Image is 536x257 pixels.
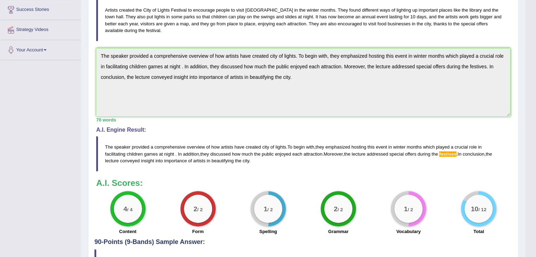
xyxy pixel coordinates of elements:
[96,117,510,123] div: 70 words
[188,158,192,163] span: of
[457,151,461,157] span: In
[207,158,210,163] span: in
[235,158,241,163] span: the
[200,151,209,157] span: they
[469,144,477,150] span: role
[471,205,478,213] big: 10
[144,151,158,157] span: games
[303,151,322,157] span: attraction
[132,144,149,150] span: provided
[197,207,203,212] small: / 2
[306,144,314,150] span: with
[389,151,403,157] span: special
[206,144,210,150] span: of
[96,136,510,171] blockquote: . , , . , . , .
[479,207,487,212] small: / 12
[178,151,182,157] span: In
[407,144,422,150] span: months
[183,151,199,157] span: addition
[292,151,302,157] span: each
[262,144,269,150] span: city
[119,228,136,235] label: Content
[105,144,113,150] span: The
[423,144,435,150] span: which
[254,151,260,157] span: the
[259,228,277,235] label: Spelling
[267,207,273,212] small: / 2
[164,158,187,163] span: importance
[192,228,204,235] label: Form
[393,144,406,150] span: winter
[439,151,456,157] span: Possible spelling mistake found. (did you mean: festive)
[455,144,468,150] span: crucial
[432,151,438,157] span: the
[242,158,249,163] span: city
[234,144,244,150] span: have
[418,151,430,157] span: during
[150,144,153,150] span: a
[193,158,205,163] span: artists
[114,144,130,150] span: speaker
[154,144,185,150] span: comprehensive
[352,151,365,157] span: lecture
[174,151,175,157] span: Don’t put a space before the full stop. (did you mean: .)
[451,144,453,150] span: a
[0,20,81,38] a: Strategy Videos
[275,151,291,157] span: enjoyed
[242,151,253,157] span: much
[211,144,220,150] span: how
[388,144,392,150] span: in
[232,151,240,157] span: how
[0,40,81,58] a: Your Account
[211,158,234,163] span: beautifying
[193,205,197,213] big: 2
[486,151,492,157] span: the
[105,158,119,163] span: lecture
[159,151,163,157] span: at
[408,207,413,212] small: / 2
[127,207,132,212] small: / 4
[123,205,127,213] big: 4
[367,151,388,157] span: addressed
[351,144,366,150] span: hosting
[155,158,163,163] span: into
[221,144,233,150] span: artists
[187,144,205,150] span: overview
[270,144,274,150] span: of
[396,228,421,235] label: Vocabulary
[376,144,387,150] span: event
[478,144,481,150] span: in
[324,151,343,157] span: Moreover
[463,151,484,157] span: conclusion
[288,144,292,150] span: To
[328,228,349,235] label: Grammar
[368,144,375,150] span: this
[210,151,231,157] span: discussed
[175,151,177,157] span: Don’t put a space before the full stop. (did you mean: .)
[325,144,350,150] span: emphasized
[344,151,350,157] span: the
[264,205,267,213] big: 1
[127,151,143,157] span: children
[96,127,510,133] h4: A.I. Engine Result:
[276,144,286,150] span: lights
[473,228,484,235] label: Total
[315,144,324,150] span: they
[164,151,174,157] span: night
[141,158,154,163] span: insight
[436,144,449,150] span: played
[120,158,140,163] span: conveyed
[246,144,261,150] span: created
[96,178,143,188] b: A.I. Scores:
[105,151,125,157] span: facilitating
[338,207,343,212] small: / 2
[334,205,338,213] big: 2
[404,205,408,213] big: 1
[294,144,305,150] span: begin
[405,151,416,157] span: offers
[262,151,274,157] span: public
